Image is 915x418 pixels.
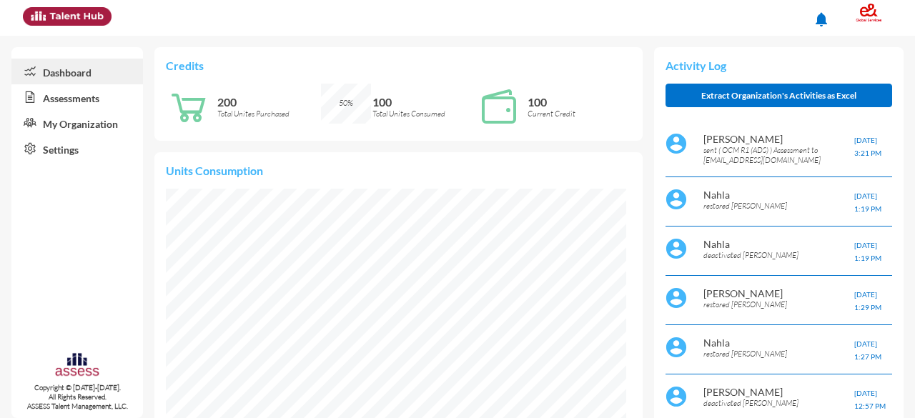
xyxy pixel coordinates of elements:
[703,238,855,250] p: Nahla
[11,110,143,136] a: My Organization
[528,109,631,119] p: Current Credit
[813,11,830,28] mat-icon: notifications
[166,59,631,72] p: Credits
[217,109,321,119] p: Total Unites Purchased
[854,241,881,262] span: [DATE] 1:19 PM
[703,398,855,408] p: deactivated [PERSON_NAME]
[372,95,476,109] p: 100
[339,98,353,108] span: 50%
[854,339,881,361] span: [DATE] 1:27 PM
[666,238,687,259] img: default%20profile%20image.svg
[703,250,855,260] p: deactivated [PERSON_NAME]
[854,136,881,157] span: [DATE] 3:21 PM
[854,191,881,213] span: [DATE] 1:19 PM
[11,136,143,161] a: Settings
[166,164,631,177] p: Units Consumption
[703,287,855,299] p: [PERSON_NAME]
[11,383,143,411] p: Copyright © [DATE]-[DATE]. All Rights Reserved. ASSESS Talent Management, LLC.
[11,59,143,84] a: Dashboard
[703,349,855,359] p: restored [PERSON_NAME]
[854,290,881,312] span: [DATE] 1:29 PM
[666,84,892,107] button: Extract Organization's Activities as Excel
[666,386,687,407] img: default%20profile%20image.svg
[217,95,321,109] p: 200
[703,337,855,349] p: Nahla
[372,109,476,119] p: Total Unites Consumed
[703,201,855,211] p: restored [PERSON_NAME]
[666,337,687,358] img: default%20profile%20image.svg
[703,386,855,398] p: [PERSON_NAME]
[528,95,631,109] p: 100
[703,299,855,309] p: restored [PERSON_NAME]
[666,133,687,154] img: default%20profile%20image.svg
[854,389,886,410] span: [DATE] 12:57 PM
[703,189,855,201] p: Nahla
[54,352,100,380] img: assesscompany-logo.png
[666,59,892,72] p: Activity Log
[666,189,687,210] img: default%20profile%20image.svg
[11,84,143,110] a: Assessments
[666,287,687,309] img: default%20profile%20image.svg
[703,133,855,145] p: [PERSON_NAME]
[703,145,855,165] p: sent ( OCM R1 (ADS) ) Assessment to [EMAIL_ADDRESS][DOMAIN_NAME]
